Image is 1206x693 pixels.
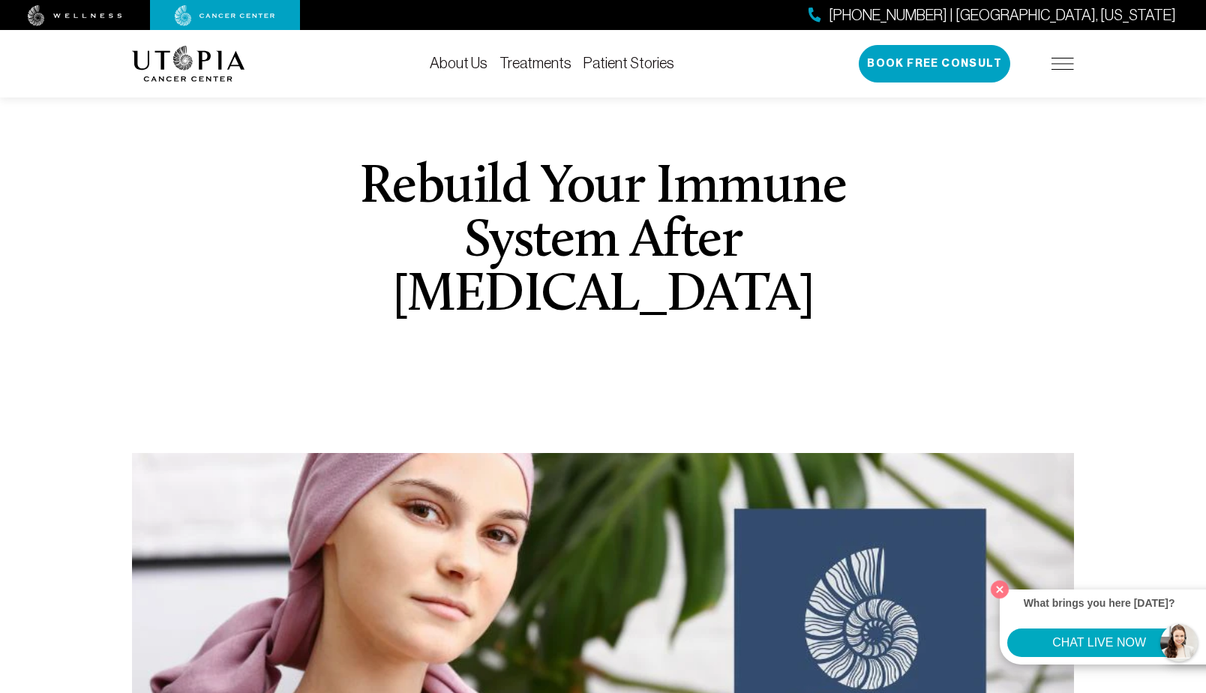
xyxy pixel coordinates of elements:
img: logo [132,46,245,82]
button: Book Free Consult [859,45,1010,82]
h1: Rebuild Your Immune System After [MEDICAL_DATA] [304,161,902,323]
button: CHAT LIVE NOW [1007,628,1191,657]
button: Close [987,577,1012,602]
img: cancer center [175,5,275,26]
a: Patient Stories [583,55,674,71]
img: icon-hamburger [1051,58,1074,70]
a: About Us [430,55,487,71]
strong: What brings you here [DATE]? [1024,597,1175,609]
span: [PHONE_NUMBER] | [GEOGRAPHIC_DATA], [US_STATE] [829,4,1176,26]
a: [PHONE_NUMBER] | [GEOGRAPHIC_DATA], [US_STATE] [808,4,1176,26]
img: wellness [28,5,122,26]
a: Treatments [499,55,571,71]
